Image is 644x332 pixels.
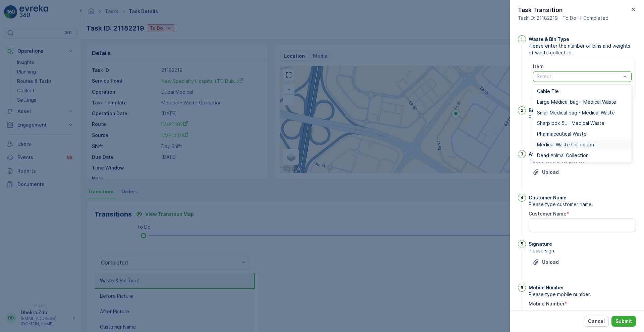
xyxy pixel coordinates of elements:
label: Mobile Number [529,301,565,306]
button: Submit [611,316,636,327]
span: Please take after photo. [529,157,636,164]
p: Signature [529,241,552,247]
span: Cable Tie [537,89,559,94]
span: Please sign. [529,247,636,254]
label: Customer Name [529,211,567,217]
p: Upload [542,169,559,176]
span: Please take before photo. [529,114,636,121]
div: 6 [518,284,526,292]
p: Select [537,73,621,80]
div: 3 [518,150,526,158]
p: Waste & Bin Type [529,36,569,43]
div: 4 [518,194,526,202]
div: 2 [518,106,526,114]
span: Large Medical bag - Medical Waste [537,99,616,105]
span: Please enter the number of bins and weights of waste collected. [529,43,636,56]
p: Task Transition [518,5,608,15]
p: Submit [615,318,632,325]
span: Sharp box 5L - Medical Waste [537,121,604,126]
p: Mobile Number [529,284,564,291]
span: Please type mobile number. [529,291,636,298]
div: 5 [518,240,526,248]
p: Customer Name [529,194,567,201]
p: Upload [542,259,559,266]
label: Item [533,63,544,69]
p: Before Picture [529,107,563,114]
span: Medical Waste Collection [537,142,594,147]
div: 1 [518,35,526,43]
button: Upload File [529,123,563,134]
span: Pharmaceutical Waste [537,131,587,137]
button: Upload File [529,257,563,268]
span: Please type customer name. [529,201,636,208]
button: Cancel [584,316,609,327]
span: Task ID: 21182219 - To Do -> Completed [518,15,608,21]
p: After Picture [529,151,559,157]
button: Upload File [529,167,563,178]
p: Cancel [588,318,605,325]
span: Dead Animal Collection [537,153,589,158]
span: Small Medical bag - Medical Waste [537,110,615,115]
